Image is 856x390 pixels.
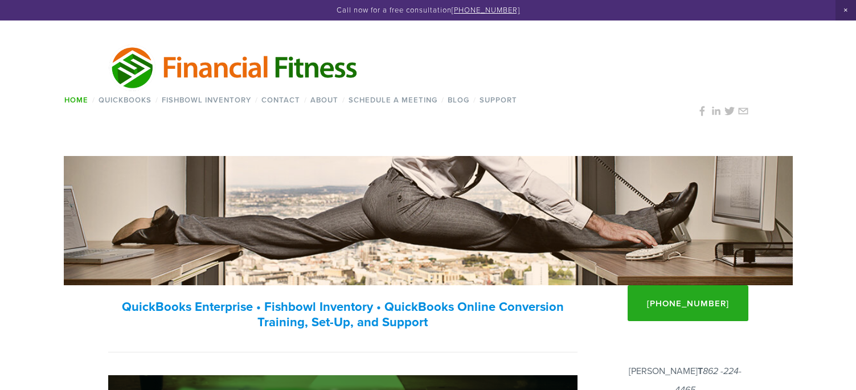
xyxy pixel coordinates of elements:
[441,95,444,105] span: /
[122,297,567,330] strong: QuickBooks Enterprise • Fishbowl Inventory • QuickBooks Online Conversion Training, Set-Up, and S...
[452,5,520,15] a: [PHONE_NUMBER]
[158,92,255,108] a: Fishbowl Inventory
[444,92,473,108] a: Blog
[155,95,158,105] span: /
[95,92,155,108] a: QuickBooks
[92,95,95,105] span: /
[61,92,92,108] a: Home
[307,92,342,108] a: About
[108,43,360,92] img: Financial Fitness Consulting
[258,92,304,108] a: Contact
[342,95,345,105] span: /
[476,92,521,108] a: Support
[473,95,476,105] span: /
[345,92,441,108] a: Schedule a Meeting
[698,364,703,377] strong: T
[108,207,749,235] h1: Your trusted Quickbooks, Fishbowl, and inventory expert.
[22,6,834,15] p: Call now for a free consultation
[304,95,307,105] span: /
[255,95,258,105] span: /
[628,285,748,321] a: [PHONE_NUMBER]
